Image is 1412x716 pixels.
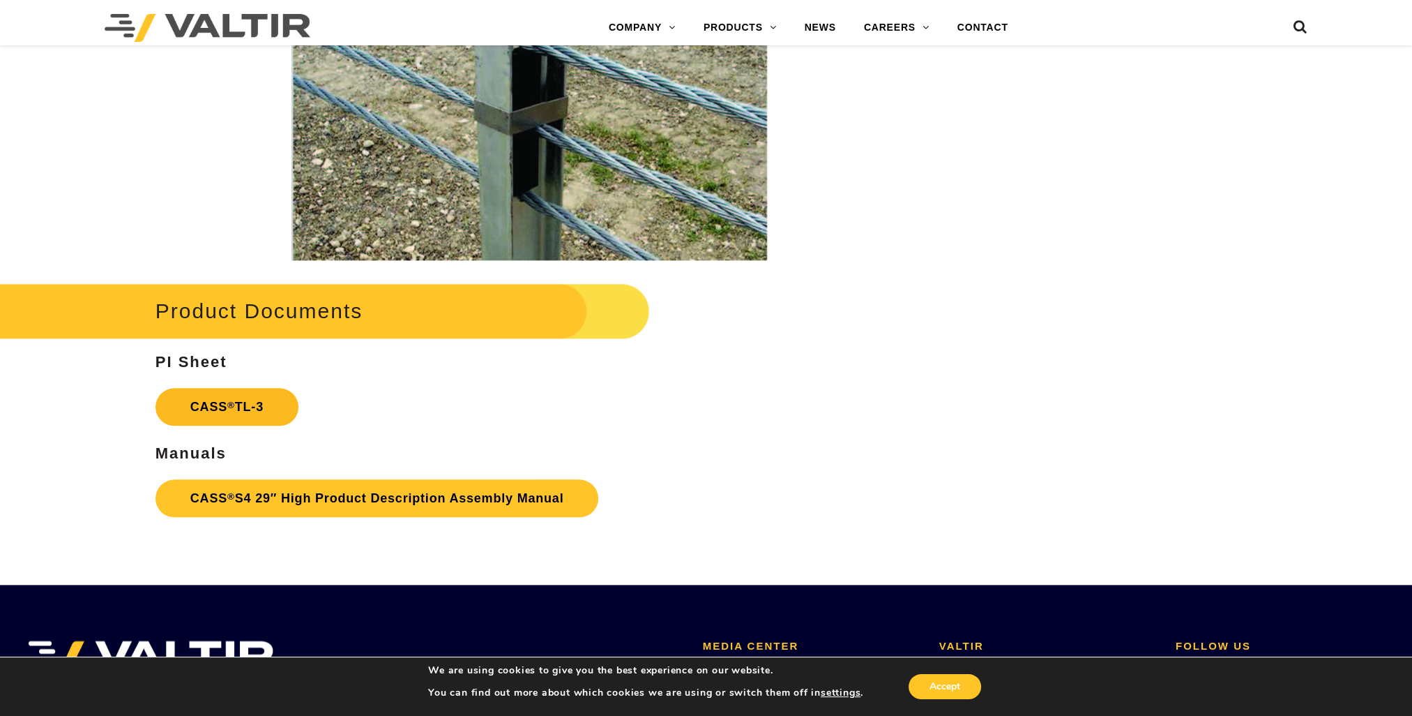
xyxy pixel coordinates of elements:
strong: Manuals [155,445,227,462]
sup: ® [227,491,235,502]
a: NEWS [791,14,850,42]
a: CAREERS [850,14,943,42]
h2: FOLLOW US [1176,641,1391,652]
sup: ® [227,400,235,410]
p: You can find out more about which cookies we are using or switch them off in . [428,687,863,699]
button: settings [821,687,860,699]
a: CASS®S4 29″ High Product Description Assembly Manual [155,479,599,517]
img: VALTIR [21,641,274,676]
a: COMPANY [595,14,690,42]
h2: MEDIA CENTER [703,641,918,652]
a: PRODUCTS [690,14,791,42]
button: Accept [909,674,981,699]
a: CONTACT [943,14,1022,42]
a: CASS®TL-3 [155,388,298,426]
strong: PI Sheet [155,353,227,371]
h2: VALTIR [939,641,1155,652]
p: We are using cookies to give you the best experience on our website. [428,664,863,677]
img: Valtir [105,14,310,42]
